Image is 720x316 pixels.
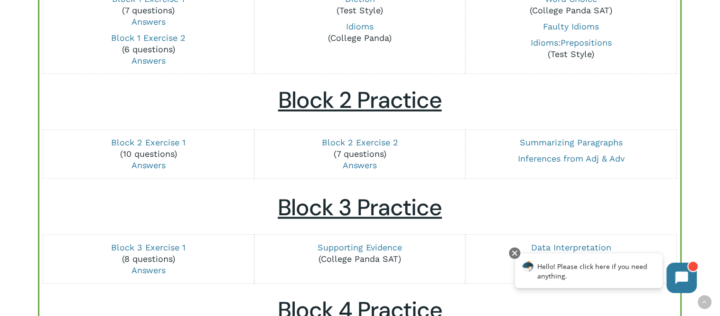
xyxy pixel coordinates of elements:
iframe: Chatbot [505,246,707,303]
a: Block 2 Exercise 1 [111,138,186,148]
a: Faulty Idioms [543,21,599,31]
u: Block 3 Practice [278,193,442,223]
p: (College Panda) [261,21,459,44]
p: (10 questions) [50,137,248,172]
a: Answers [131,161,166,171]
a: Supporting Evidence [318,243,402,253]
a: Inferences from Adj & Adv [518,154,625,164]
a: Answers [343,161,377,171]
a: Block 3 Exercise 1 [111,243,186,253]
a: Answers [131,17,166,27]
p: (6 questions) [50,32,248,67]
a: Answers [131,266,166,276]
p: (8 questions) [50,242,248,277]
a: Answers [131,56,166,66]
u: Block 2 Practice [278,86,442,115]
p: (College Panda SAT) [261,242,459,265]
a: Idioms [346,21,374,31]
p: (Test Style) [473,37,671,60]
a: Summarizing Paragraphs [520,138,623,148]
a: Block 1 Exercise 2 [111,33,186,43]
p: (College Panda SAT) [473,242,671,265]
p: (7 questions) [261,137,459,172]
a: Idioms:Prepositions [531,38,612,48]
a: Block 2 Exercise 2 [322,138,398,148]
a: Data Interpretation [532,243,612,253]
